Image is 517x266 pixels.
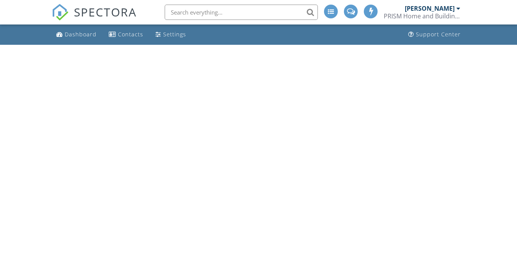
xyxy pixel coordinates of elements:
[152,28,189,42] a: Settings
[165,5,318,20] input: Search everything...
[106,28,146,42] a: Contacts
[65,31,97,38] div: Dashboard
[74,4,137,20] span: SPECTORA
[52,4,69,21] img: The Best Home Inspection Software - Spectora
[405,28,464,42] a: Support Center
[53,28,100,42] a: Dashboard
[405,5,455,12] div: [PERSON_NAME]
[163,31,186,38] div: Settings
[384,12,460,20] div: PRISM Home and Building Inspections LLC
[52,10,137,26] a: SPECTORA
[416,31,461,38] div: Support Center
[118,31,143,38] div: Contacts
